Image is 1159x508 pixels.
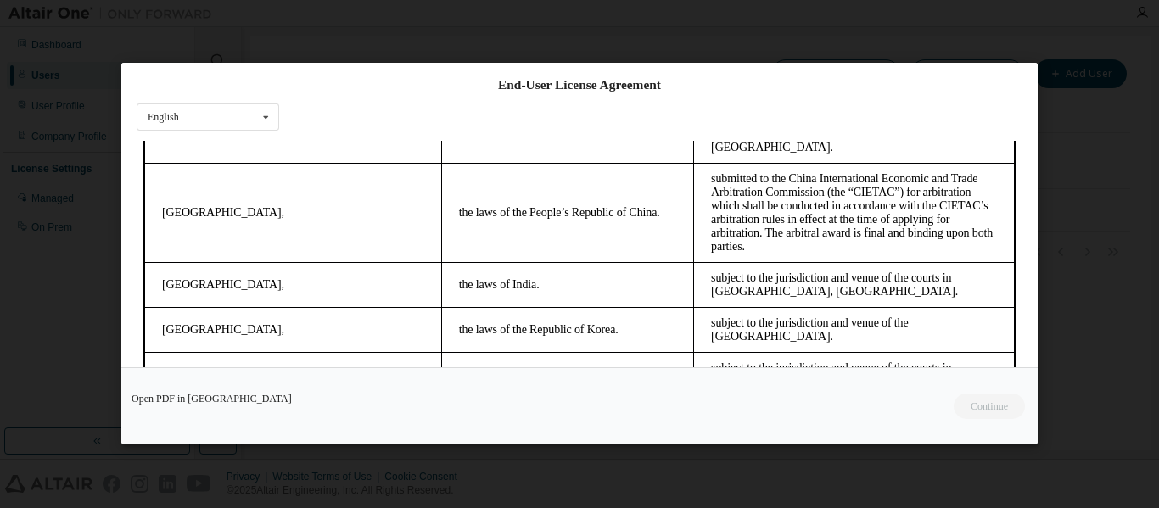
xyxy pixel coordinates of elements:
[137,76,1022,93] div: End-User License Agreement
[132,394,292,405] a: Open PDF in [GEOGRAPHIC_DATA]
[305,166,557,211] td: the laws of the Republic of Korea.
[557,211,878,256] td: subject to the jurisdiction and venue of the courts in [GEOGRAPHIC_DATA], [GEOGRAPHIC_DATA].
[557,121,878,166] td: subject to the jurisdiction and venue of the courts in [GEOGRAPHIC_DATA], [GEOGRAPHIC_DATA].
[557,166,878,211] td: subject to the jurisdiction and venue of the [GEOGRAPHIC_DATA].
[148,112,179,122] div: English
[8,121,305,166] td: [GEOGRAPHIC_DATA],
[8,166,305,211] td: [GEOGRAPHIC_DATA],
[557,22,878,121] td: submitted to the China International Economic and Trade Arbitration Commission (the “CIETAC”) for...
[8,22,305,121] td: [GEOGRAPHIC_DATA],
[8,211,305,256] td: [GEOGRAPHIC_DATA],
[305,121,557,166] td: the laws of India.
[305,22,557,121] td: the laws of the People’s Republic of China.
[305,211,557,256] td: the laws of [GEOGRAPHIC_DATA].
